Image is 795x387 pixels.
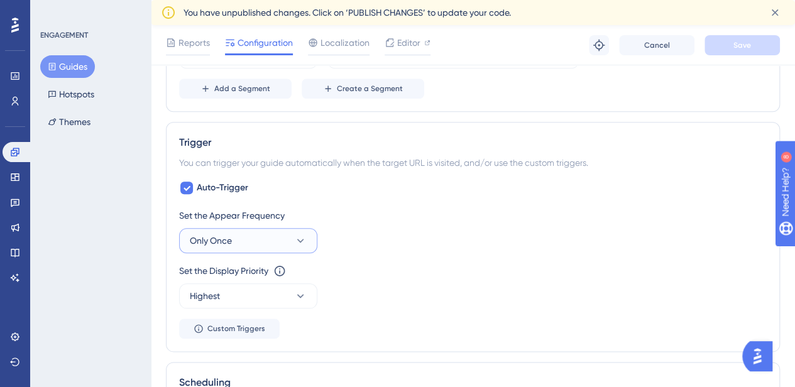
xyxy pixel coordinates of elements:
[179,263,268,278] div: Set the Display Priority
[40,55,95,78] button: Guides
[705,35,780,55] button: Save
[644,40,670,50] span: Cancel
[619,35,694,55] button: Cancel
[179,283,317,308] button: Highest
[184,5,511,20] span: You have unpublished changes. Click on ‘PUBLISH CHANGES’ to update your code.
[207,324,265,334] span: Custom Triggers
[40,111,98,133] button: Themes
[733,40,751,50] span: Save
[30,3,79,18] span: Need Help?
[179,79,292,99] button: Add a Segment
[179,319,280,339] button: Custom Triggers
[179,155,767,170] div: You can trigger your guide automatically when the target URL is visited, and/or use the custom tr...
[337,84,403,94] span: Create a Segment
[197,180,248,195] span: Auto-Trigger
[179,228,317,253] button: Only Once
[238,35,293,50] span: Configuration
[40,83,102,106] button: Hotspots
[214,84,270,94] span: Add a Segment
[179,135,767,150] div: Trigger
[87,6,91,16] div: 8
[190,233,232,248] span: Only Once
[178,35,210,50] span: Reports
[397,35,420,50] span: Editor
[190,288,220,303] span: Highest
[179,208,767,223] div: Set the Appear Frequency
[302,79,424,99] button: Create a Segment
[321,35,370,50] span: Localization
[742,337,780,375] iframe: UserGuiding AI Assistant Launcher
[40,30,88,40] div: ENGAGEMENT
